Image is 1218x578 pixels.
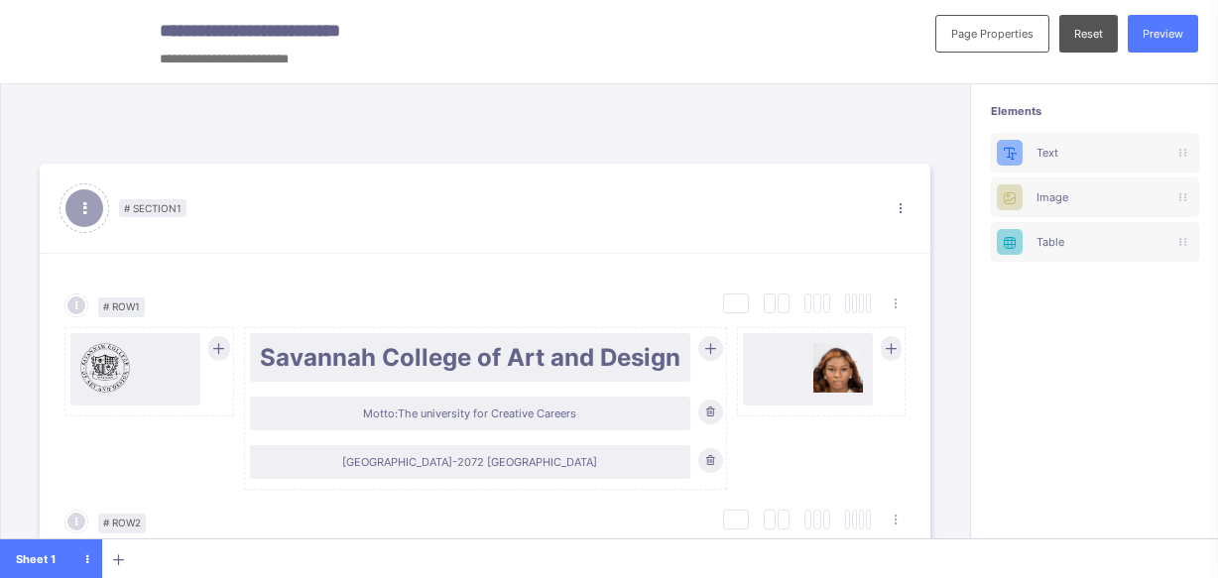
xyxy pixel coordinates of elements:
[260,406,681,420] span: Motto: The university for Creative Careers
[260,455,681,469] span: [GEOGRAPHIC_DATA]-2072 [GEOGRAPHIC_DATA]
[98,297,145,317] span: # Row 1
[80,343,130,393] img: Logo
[1036,235,1154,249] div: Table
[1074,27,1103,41] span: Reset
[991,222,1199,262] div: Table
[98,514,146,533] span: # Row 2
[260,343,681,372] span: Savannah College of Art and Design
[951,27,1034,41] span: Page Properties
[991,104,1199,118] span: Elements
[119,199,186,217] span: # Section 1
[991,177,1199,217] div: Image
[813,343,863,393] img: Logo
[1036,190,1154,204] div: Image
[1143,27,1183,41] span: Preview
[991,133,1199,173] div: Text
[1036,146,1154,160] div: Text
